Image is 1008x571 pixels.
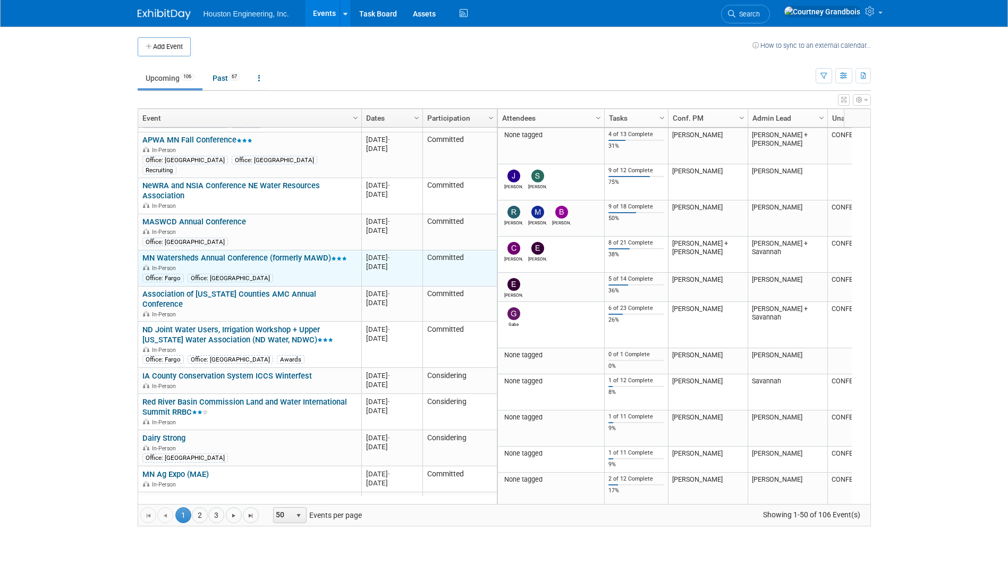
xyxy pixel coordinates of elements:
[827,200,907,237] td: CONFERENCE-0030
[504,291,523,298] div: erik hove
[668,348,748,374] td: [PERSON_NAME]
[531,242,544,255] img: ERIK Jones
[502,413,600,422] div: None tagged
[608,287,664,295] div: 36%
[528,219,547,225] div: Moriya Rufer
[608,351,664,358] div: 0 of 1 Complete
[502,131,600,139] div: None tagged
[827,273,907,302] td: CONFERENCE-0007
[366,469,418,478] div: [DATE]
[143,265,149,270] img: In-Person Event
[827,447,907,473] td: CONFERENCE-0029
[817,114,826,122] span: Column Settings
[143,419,149,424] img: In-Person Event
[668,302,748,348] td: [PERSON_NAME]
[528,182,547,189] div: Shawn Shonerd
[608,363,664,370] div: 0%
[748,410,827,447] td: [PERSON_NAME]
[422,368,497,394] td: Considering
[180,73,194,81] span: 106
[422,287,497,322] td: Committed
[157,507,173,523] a: Go to the previous page
[188,274,273,282] div: Office: [GEOGRAPHIC_DATA]
[230,511,238,520] span: Go to the next page
[366,371,418,380] div: [DATE]
[366,406,418,415] div: [DATE]
[748,164,827,200] td: [PERSON_NAME]
[555,206,568,219] img: Brian Fischer
[152,229,179,236] span: In-Person
[668,273,748,302] td: [PERSON_NAME]
[142,135,252,145] a: APWA MN Fall Conference
[228,73,240,81] span: 67
[351,114,360,122] span: Column Settings
[232,156,317,164] div: Office: [GEOGRAPHIC_DATA]
[366,135,418,144] div: [DATE]
[504,255,523,262] div: Chris Otterness
[366,109,416,127] a: Dates
[816,109,827,125] a: Column Settings
[152,383,179,390] span: In-Person
[152,265,179,272] span: In-Person
[656,109,668,125] a: Column Settings
[507,278,520,291] img: erik hove
[142,496,355,515] a: MCEA MN County Engineers Association Annual Conference ([PERSON_NAME])
[487,114,495,122] span: Column Settings
[507,242,520,255] img: Chris Otterness
[753,507,870,522] span: Showing 1-50 of 106 Event(s)
[366,433,418,442] div: [DATE]
[388,290,390,298] span: -
[412,114,421,122] span: Column Settings
[388,217,390,225] span: -
[784,6,861,18] img: Courtney Grandbois
[143,147,149,152] img: In-Person Event
[142,355,184,364] div: Office: Fargo
[608,215,664,222] div: 50%
[142,109,354,127] a: Event
[140,507,156,523] a: Go to the first page
[388,181,390,189] span: -
[188,355,273,364] div: Office: [GEOGRAPHIC_DATA]
[504,320,523,327] div: Gabe Bladow
[152,147,179,154] span: In-Person
[827,410,907,447] td: CONFERENCE-0009
[658,114,666,122] span: Column Settings
[748,374,827,410] td: Savannah
[736,109,748,125] a: Column Settings
[609,109,661,127] a: Tasks
[552,219,571,225] div: Brian Fischer
[748,447,827,473] td: [PERSON_NAME]
[152,481,179,488] span: In-Person
[608,377,664,384] div: 1 of 12 Complete
[388,470,390,478] span: -
[142,325,333,345] a: ND Joint Water Users, Irrigation Workshop + Upper [US_STATE] Water Association (ND Water, NDWC)
[366,253,418,262] div: [DATE]
[668,374,748,410] td: [PERSON_NAME]
[366,496,418,505] div: [DATE]
[143,203,149,208] img: In-Person Event
[608,316,664,324] div: 26%
[502,377,600,385] div: None tagged
[143,445,149,450] img: In-Person Event
[350,109,361,125] a: Column Settings
[138,37,191,56] button: Add Event
[247,511,255,520] span: Go to the last page
[668,410,748,447] td: [PERSON_NAME]
[388,372,390,380] span: -
[366,442,418,451] div: [DATE]
[738,114,746,122] span: Column Settings
[142,454,228,462] div: Office: [GEOGRAPHIC_DATA]
[152,419,179,426] span: In-Person
[507,206,520,219] img: Rachel Olm
[507,307,520,320] img: Gabe Bladow
[608,179,664,186] div: 75%
[502,475,600,484] div: None tagged
[827,128,907,164] td: CONFERENCE-0035
[668,164,748,200] td: [PERSON_NAME]
[259,507,372,523] span: Events per page
[366,226,418,235] div: [DATE]
[152,311,179,318] span: In-Person
[594,114,603,122] span: Column Settings
[748,128,827,164] td: [PERSON_NAME] + [PERSON_NAME]
[142,166,176,174] div: Recruiting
